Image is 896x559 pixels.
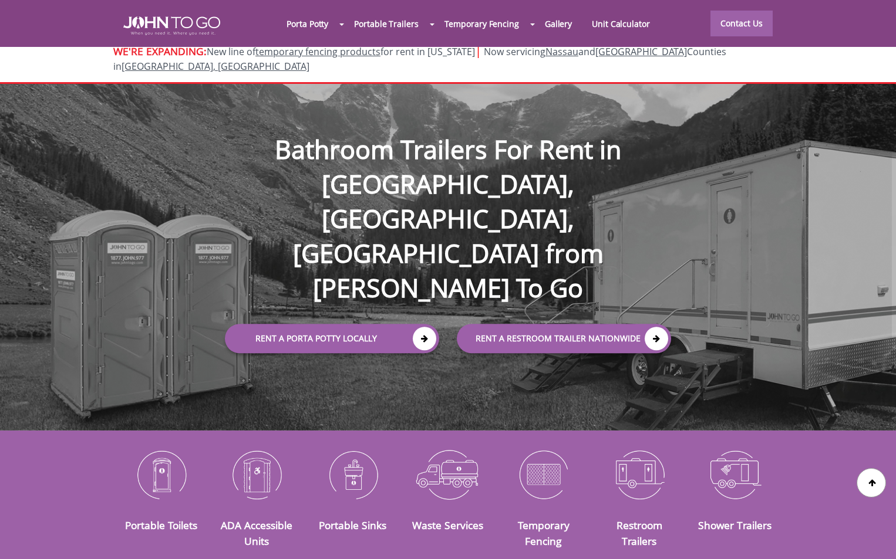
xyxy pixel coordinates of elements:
[696,444,774,505] img: Shower-Trailers-icon_N.png
[113,44,207,58] span: WE'RE EXPANDING:
[221,518,292,547] a: ADA Accessible Units
[213,94,683,306] h1: Bathroom Trailers For Rent in [GEOGRAPHIC_DATA], [GEOGRAPHIC_DATA], [GEOGRAPHIC_DATA] from [PERSO...
[277,11,338,36] a: Porta Potty
[582,11,660,36] a: Unit Calculator
[225,324,439,353] a: Rent a Porta Potty Locally
[125,518,197,532] a: Portable Toilets
[600,444,678,505] img: Restroom-Trailers-icon_N.png
[710,11,773,36] a: Contact Us
[409,444,487,505] img: Waste-Services-icon_N.png
[218,444,296,505] img: ADA-Accessible-Units-icon_N.png
[123,16,220,35] img: JOHN to go
[412,518,483,532] a: Waste Services
[122,60,309,73] a: [GEOGRAPHIC_DATA], [GEOGRAPHIC_DATA]
[698,518,772,532] a: Shower Trailers
[475,43,481,59] span: |
[518,518,570,547] a: Temporary Fencing
[344,11,428,36] a: Portable Trailers
[457,324,671,353] a: rent a RESTROOM TRAILER Nationwide
[617,518,662,547] a: Restroom Trailers
[122,444,200,505] img: Portable-Toilets-icon_N.png
[113,45,726,73] span: Now servicing and Counties in
[434,11,529,36] a: Temporary Fencing
[113,45,726,73] span: New line of for rent in [US_STATE]
[314,444,392,505] img: Portable-Sinks-icon_N.png
[545,45,578,58] a: Nassau
[595,45,687,58] a: [GEOGRAPHIC_DATA]
[319,518,386,532] a: Portable Sinks
[255,45,380,58] a: temporary fencing products
[504,444,582,505] img: Temporary-Fencing-cion_N.png
[535,11,582,36] a: Gallery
